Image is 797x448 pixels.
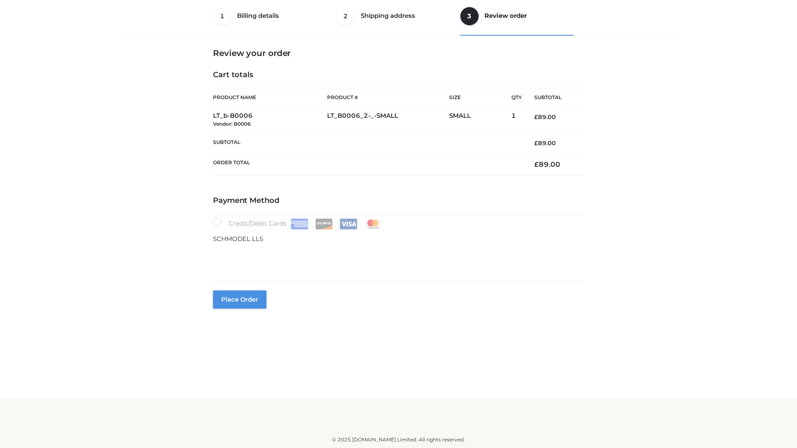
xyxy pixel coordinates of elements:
[534,160,539,168] span: £
[213,107,327,133] td: LT_b-B0006
[327,107,449,133] td: LT_B0006_2-_-SMALL
[364,219,382,229] img: Mastercard
[213,196,584,205] h4: Payment Method
[123,436,674,444] div: © 2025 [DOMAIN_NAME] Limited. All rights reserved.
[213,234,584,244] p: SCHMODEL LLS
[534,113,556,121] bdi: 89.00
[213,133,522,153] th: Subtotal
[449,107,511,133] td: SMALL
[534,139,538,147] span: £
[213,218,383,229] label: Credit/Debit Cards
[213,88,327,107] th: Product Name
[213,153,522,175] th: Order Total
[213,290,266,309] button: Place order
[534,113,538,121] span: £
[213,71,584,80] h4: Cart totals
[511,88,522,107] th: Qty
[522,88,584,107] th: Subtotal
[534,160,560,168] bdi: 89.00
[534,139,556,147] bdi: 89.00
[340,219,357,229] img: Visa
[511,107,522,133] td: 1
[213,48,584,58] h3: Review your order
[315,219,333,229] img: Discover
[211,242,582,273] iframe: Secure payment input frame
[291,219,308,229] img: Amex
[213,121,251,127] small: Vendor: B0006
[449,88,507,107] th: Size
[327,88,449,107] th: Product #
